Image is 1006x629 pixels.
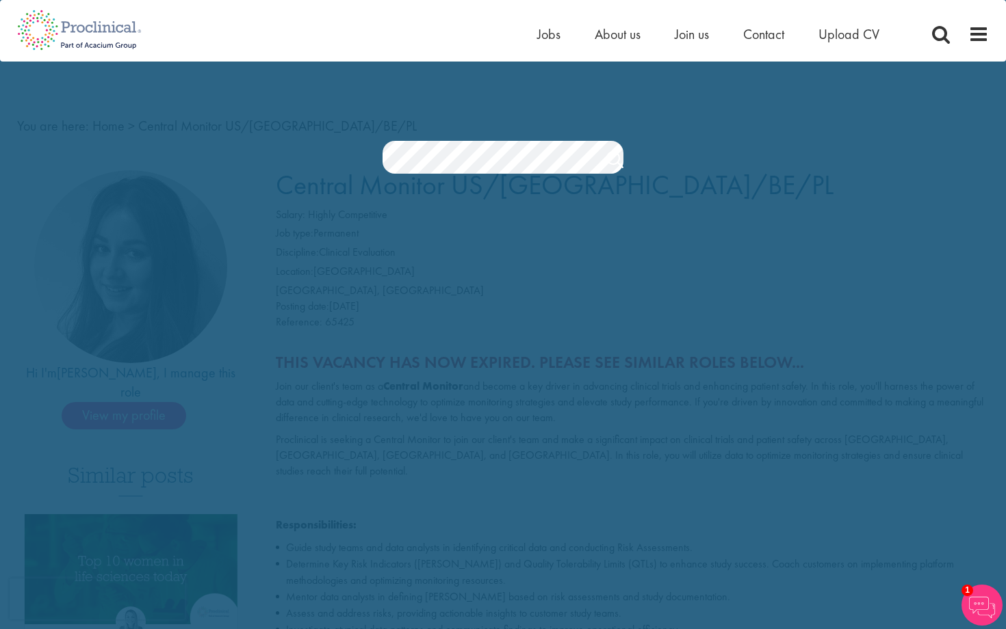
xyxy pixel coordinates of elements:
[675,25,709,43] a: Join us
[962,585,1003,626] img: Chatbot
[818,25,879,43] a: Upload CV
[537,25,560,43] a: Jobs
[595,25,641,43] a: About us
[606,148,623,175] a: Job search submit button
[962,585,973,596] span: 1
[743,25,784,43] a: Contact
